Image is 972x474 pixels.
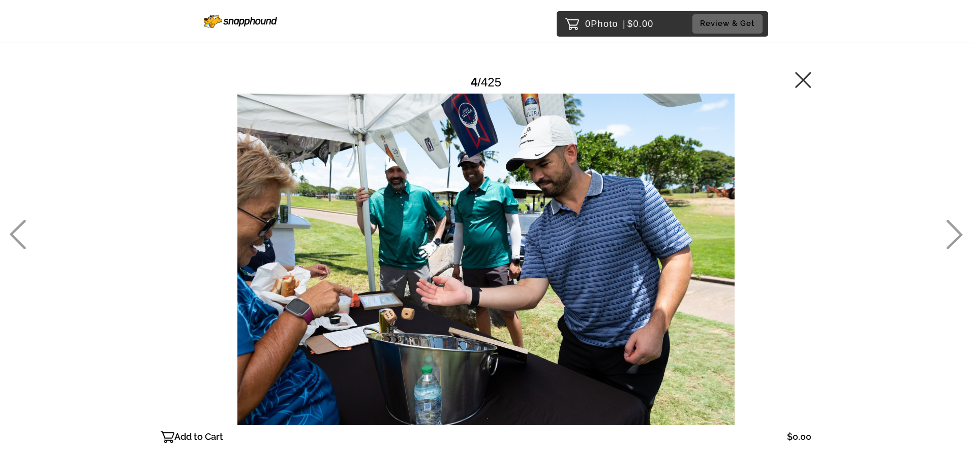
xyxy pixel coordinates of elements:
p: 0 $0.00 [585,16,654,32]
a: Review & Get [692,14,766,33]
span: Photo [591,16,618,32]
img: Snapphound Logo [204,15,277,28]
p: $0.00 [787,429,811,445]
span: 425 [481,75,501,89]
span: | [623,19,626,29]
button: Review & Get [692,14,763,33]
div: / [471,71,501,93]
span: 4 [471,75,477,89]
p: Add to Cart [174,429,223,445]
